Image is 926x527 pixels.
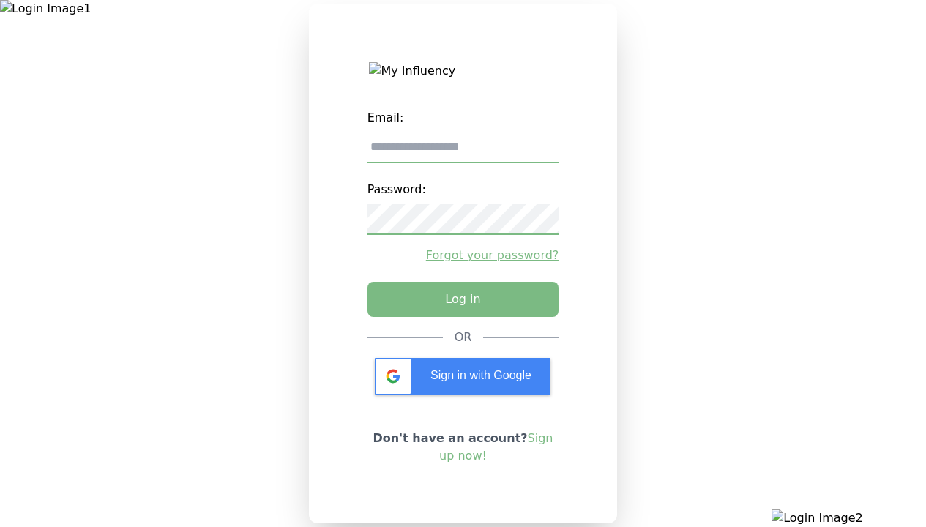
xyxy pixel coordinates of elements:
[367,282,559,317] button: Log in
[367,247,559,264] a: Forgot your password?
[455,329,472,346] div: OR
[375,358,550,395] div: Sign in with Google
[367,430,559,465] p: Don't have an account?
[369,62,556,80] img: My Influency
[772,509,926,527] img: Login Image2
[430,369,531,381] span: Sign in with Google
[367,175,559,204] label: Password:
[367,103,559,132] label: Email:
